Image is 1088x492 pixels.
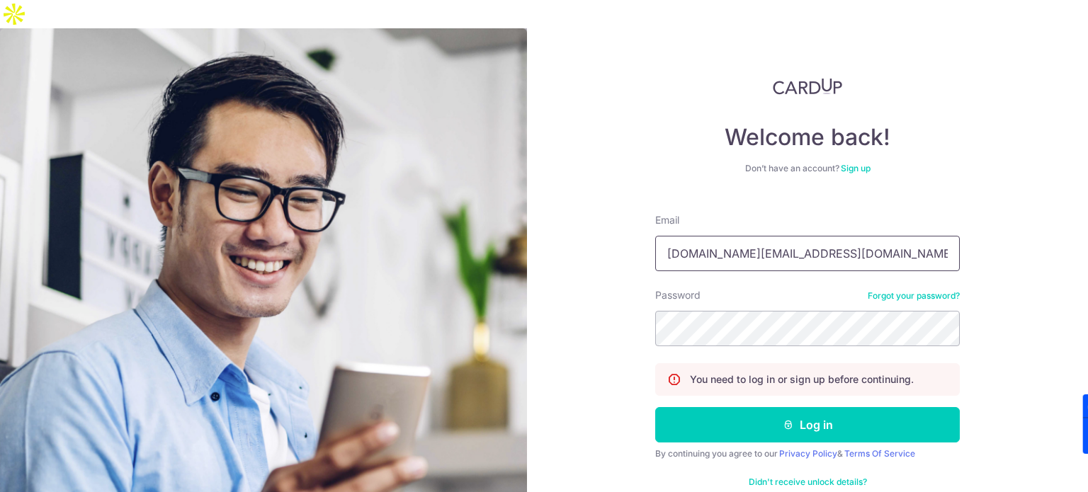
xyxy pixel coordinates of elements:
[655,448,960,459] div: By continuing you agree to our &
[844,448,915,459] a: Terms Of Service
[655,163,960,174] div: Don’t have an account?
[868,290,960,302] a: Forgot your password?
[655,236,960,271] input: Enter your Email
[655,288,701,302] label: Password
[779,448,837,459] a: Privacy Policy
[841,163,871,173] a: Sign up
[655,123,960,151] h4: Welcome back!
[655,213,679,227] label: Email
[749,476,867,488] a: Didn't receive unlock details?
[690,372,914,387] p: You need to log in or sign up before continuing.
[773,78,842,95] img: CardUp Logo
[655,407,960,442] button: Log in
